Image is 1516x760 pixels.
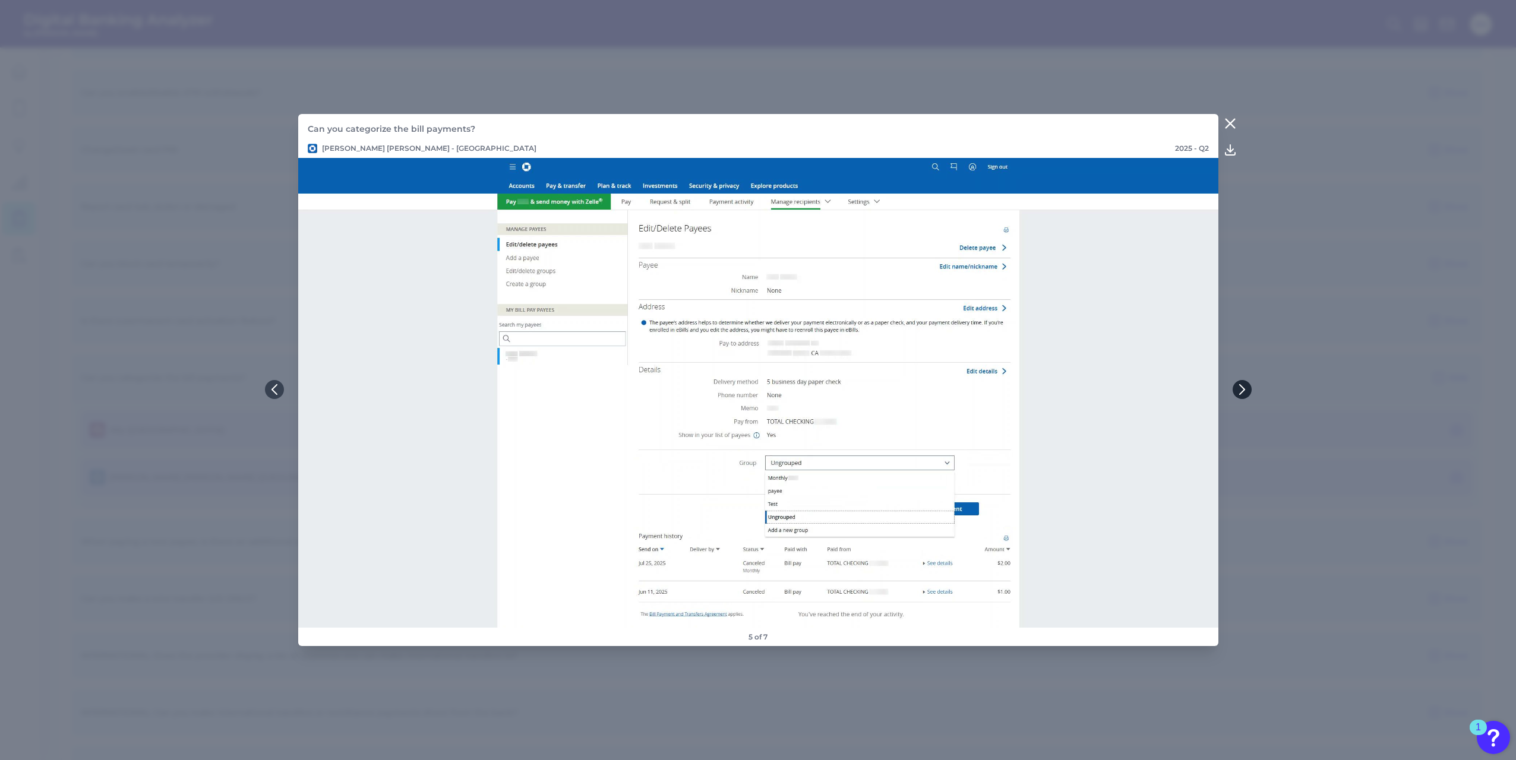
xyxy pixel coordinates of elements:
button: Open Resource Center, 1 new notification [1477,721,1510,754]
p: Can you categorize the bill payments? [308,123,1209,134]
footer: 5 of 7 [744,628,772,646]
p: [PERSON_NAME] [PERSON_NAME] - [GEOGRAPHIC_DATA] [308,144,536,154]
img: 640-05-Chase-Bank-US-2025-Q2-RC-DTS.png [298,158,1218,628]
div: 1 [1476,727,1481,743]
img: JP Morgan Chase [308,144,317,153]
p: 2025 - Q2 [1175,144,1209,154]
